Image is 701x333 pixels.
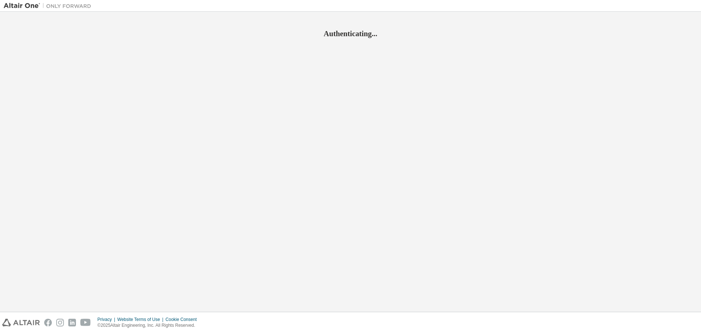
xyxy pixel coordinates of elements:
img: instagram.svg [56,319,64,326]
img: altair_logo.svg [2,319,40,326]
img: facebook.svg [44,319,52,326]
h2: Authenticating... [4,29,697,38]
img: linkedin.svg [68,319,76,326]
img: Altair One [4,2,95,10]
div: Cookie Consent [165,317,201,322]
p: © 2025 Altair Engineering, Inc. All Rights Reserved. [97,322,201,329]
div: Website Terms of Use [117,317,165,322]
div: Privacy [97,317,117,322]
img: youtube.svg [80,319,91,326]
